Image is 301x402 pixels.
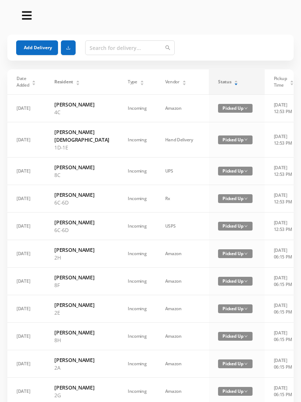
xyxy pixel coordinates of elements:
i: icon: down [244,106,248,110]
td: [DATE] [7,157,45,185]
span: Resident [54,79,73,85]
p: 2G [54,391,109,399]
span: Pickup Time [274,75,287,88]
i: icon: caret-up [234,79,238,82]
h6: [PERSON_NAME][DEMOGRAPHIC_DATA] [54,128,109,144]
h6: [PERSON_NAME] [54,246,109,254]
span: Picked Up [218,249,252,258]
i: icon: caret-down [182,82,186,84]
p: 6C-6D [54,226,109,234]
td: Incoming [119,268,156,295]
i: icon: down [244,197,248,200]
h6: [PERSON_NAME] [54,101,109,108]
button: Add Delivery [16,40,58,55]
h6: [PERSON_NAME] [54,384,109,391]
h6: [PERSON_NAME] [54,218,109,226]
td: [DATE] [7,295,45,323]
td: Incoming [119,350,156,378]
td: Incoming [119,185,156,213]
td: Amazon [156,323,209,350]
i: icon: caret-up [76,79,80,82]
td: [DATE] [7,323,45,350]
div: Sort [76,79,80,84]
span: Status [218,79,231,85]
span: Picked Up [218,135,252,144]
i: icon: caret-up [32,79,36,82]
td: Incoming [119,323,156,350]
p: 8C [54,171,109,179]
div: Sort [32,79,36,84]
h6: [PERSON_NAME] [54,191,109,199]
i: icon: down [244,362,248,366]
span: Picked Up [218,167,252,175]
h6: [PERSON_NAME] [54,301,109,309]
p: 2H [54,254,109,261]
i: icon: caret-down [32,82,36,84]
td: Incoming [119,213,156,240]
i: icon: search [165,45,170,50]
span: Picked Up [218,304,252,313]
span: Type [128,79,137,85]
td: Incoming [119,295,156,323]
span: Picked Up [218,222,252,231]
i: icon: caret-up [182,79,186,82]
i: icon: down [244,252,248,256]
div: Sort [290,79,294,84]
h6: [PERSON_NAME] [54,163,109,171]
p: 4C [54,108,109,116]
td: Incoming [119,157,156,185]
input: Search for delivery... [85,40,175,55]
td: Incoming [119,240,156,268]
span: Picked Up [218,104,252,113]
td: [DATE] [7,122,45,157]
span: Picked Up [218,332,252,341]
p: 6C-6D [54,199,109,206]
p: 1D-1E [54,144,109,151]
i: icon: caret-down [140,82,144,84]
td: [DATE] [7,240,45,268]
td: [DATE] [7,95,45,122]
div: Sort [140,79,144,84]
td: [DATE] [7,268,45,295]
div: Sort [234,79,238,84]
p: 2A [54,364,109,372]
td: [DATE] [7,213,45,240]
td: Incoming [119,122,156,157]
td: UPS [156,157,209,185]
i: icon: down [244,138,248,141]
i: icon: down [244,279,248,283]
button: icon: download [61,40,76,55]
td: [DATE] [7,350,45,378]
i: icon: down [244,307,248,311]
td: Rx [156,185,209,213]
h6: [PERSON_NAME] [54,329,109,336]
td: Amazon [156,295,209,323]
td: Amazon [156,95,209,122]
i: icon: caret-down [234,82,238,84]
i: icon: caret-down [290,82,294,84]
p: 8F [54,281,109,289]
td: [DATE] [7,185,45,213]
span: Vendor [165,79,179,85]
i: icon: caret-up [290,79,294,82]
td: Amazon [156,350,209,378]
td: Amazon [156,240,209,268]
i: icon: down [244,224,248,228]
span: Date Added [17,75,29,88]
td: USPS [156,213,209,240]
p: 8H [54,336,109,344]
td: Amazon [156,268,209,295]
td: Incoming [119,95,156,122]
i: icon: down [244,334,248,338]
div: Sort [182,79,186,84]
td: Hand Delivery [156,122,209,157]
i: icon: caret-up [140,79,144,82]
span: Picked Up [218,277,252,286]
p: 2E [54,309,109,316]
i: icon: down [244,390,248,393]
span: Picked Up [218,359,252,368]
h6: [PERSON_NAME] [54,356,109,364]
i: icon: down [244,169,248,173]
i: icon: caret-down [76,82,80,84]
h6: [PERSON_NAME] [54,274,109,281]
